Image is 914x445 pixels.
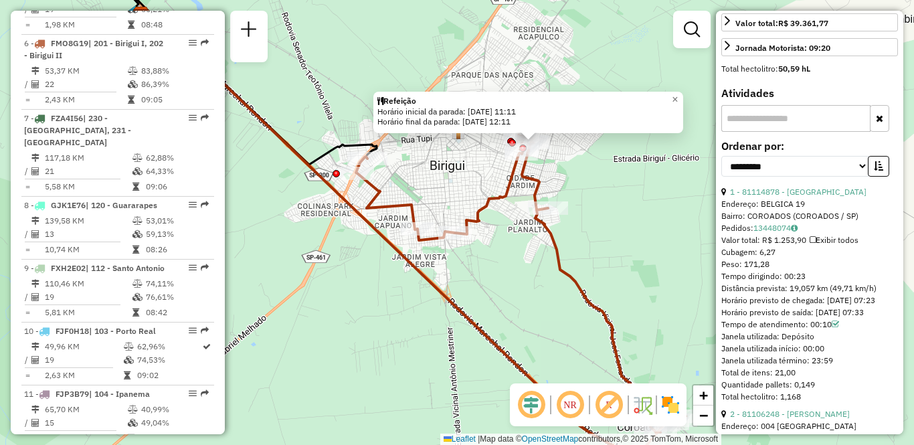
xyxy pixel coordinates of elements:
[145,290,209,304] td: 76,61%
[141,64,208,78] td: 83,88%
[24,93,31,106] td: =
[735,42,830,54] div: Jornada Motorista: 09:20
[24,200,157,210] span: 8 -
[778,64,810,74] strong: 50,59 hL
[145,180,209,193] td: 09:06
[24,369,31,382] td: =
[44,243,132,256] td: 10,74 KM
[132,183,139,191] i: Tempo total em rota
[201,264,209,272] em: Rota exportada
[51,200,86,210] span: GJK1E76
[86,263,165,273] span: | 112 - Santo Antonio
[24,38,163,60] span: | 201 - Birigui I, 202 - Birigui II
[51,113,83,123] span: FZA4I56
[132,280,143,288] i: % de utilização do peso
[44,306,132,319] td: 5,81 KM
[377,116,679,127] div: Horário final da parada: [DATE] 12:11
[721,222,898,234] div: Pedidos:
[721,391,898,403] div: Total hectolitro: 1,168
[31,280,39,288] i: Distância Total
[593,389,625,421] span: Exibir rótulo
[44,18,127,31] td: 1,98 KM
[24,165,31,178] td: /
[721,355,898,367] div: Janela utilizada término: 23:59
[44,416,127,430] td: 15
[141,416,208,430] td: 49,04%
[721,13,898,31] a: Valor total:R$ 39.361,77
[44,228,132,241] td: 13
[721,210,898,222] div: Bairro: COROADOS (COROADOS / SP)
[721,367,898,379] div: Total de itens: 21,00
[24,353,31,367] td: /
[145,214,209,228] td: 53,01%
[699,387,708,404] span: +
[201,39,209,47] em: Rota exportada
[24,113,131,147] span: 7 -
[44,340,123,353] td: 49,96 KM
[24,113,131,147] span: | 230 - [GEOGRAPHIC_DATA], 231 - [GEOGRAPHIC_DATA]
[189,114,197,122] em: Opções
[201,389,209,397] em: Rota exportada
[141,78,208,91] td: 86,39%
[136,369,201,382] td: 09:02
[721,234,898,246] div: Valor total: R$ 1.253,90
[128,406,138,414] i: % de utilização do peso
[51,38,88,48] span: FMO8G19
[730,409,850,419] a: 2 - 81106248 - [PERSON_NAME]
[721,331,898,343] div: Janela utilizada: Depósito
[31,356,39,364] i: Total de Atividades
[128,67,138,75] i: % de utilização do peso
[132,154,143,162] i: % de utilização do peso
[145,151,209,165] td: 62,88%
[522,434,579,444] a: OpenStreetMap
[132,308,139,317] i: Tempo total em rota
[24,78,31,91] td: /
[24,290,31,304] td: /
[44,277,132,290] td: 110,46 KM
[201,114,209,122] em: Rota exportada
[124,371,130,379] i: Tempo total em rota
[31,230,39,238] i: Total de Atividades
[189,39,197,47] em: Opções
[145,228,209,241] td: 59,13%
[31,154,39,162] i: Distância Total
[377,106,679,117] div: Horário inicial da parada: [DATE] 11:11
[778,18,828,28] strong: R$ 39.361,77
[672,94,678,105] span: ×
[24,243,31,256] td: =
[735,17,828,29] div: Valor total:
[24,263,165,273] span: 9 -
[44,432,127,445] td: 4,38 KM
[44,64,127,78] td: 53,37 KM
[24,180,31,193] td: =
[24,432,31,445] td: =
[145,243,209,256] td: 08:26
[128,21,134,29] i: Tempo total em rota
[44,180,132,193] td: 5,58 KM
[31,217,39,225] i: Distância Total
[31,406,39,414] i: Distância Total
[721,87,898,100] h4: Atividades
[44,214,132,228] td: 139,58 KM
[721,282,898,294] div: Distância prevista: 19,057 km (49,71 km/h)
[124,356,134,364] i: % de utilização da cubagem
[721,138,898,154] label: Ordenar por:
[128,96,134,104] i: Tempo total em rota
[44,151,132,165] td: 117,18 KM
[145,165,209,178] td: 64,33%
[132,246,139,254] i: Tempo total em rota
[730,187,866,197] a: 1 - 81114878 - [GEOGRAPHIC_DATA]
[753,223,798,233] a: 13448074
[721,319,898,331] div: Tempo de atendimento: 00:10
[31,80,39,88] i: Total de Atividades
[128,419,138,427] i: % de utilização da cubagem
[141,93,208,106] td: 09:05
[660,394,681,416] img: Exibir/Ocultar setores
[721,38,898,56] a: Jornada Motorista: 09:20
[721,420,898,444] div: Endereço: 004 [GEOGRAPHIC_DATA] [GEOGRAPHIC_DATA] 28
[721,259,769,269] span: Peso: 171,28
[203,343,211,351] i: Rota otimizada
[632,394,653,416] img: Fluxo de ruas
[24,38,163,60] span: 6 -
[440,434,721,445] div: Map data © contributors,© 2025 TomTom, Microsoft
